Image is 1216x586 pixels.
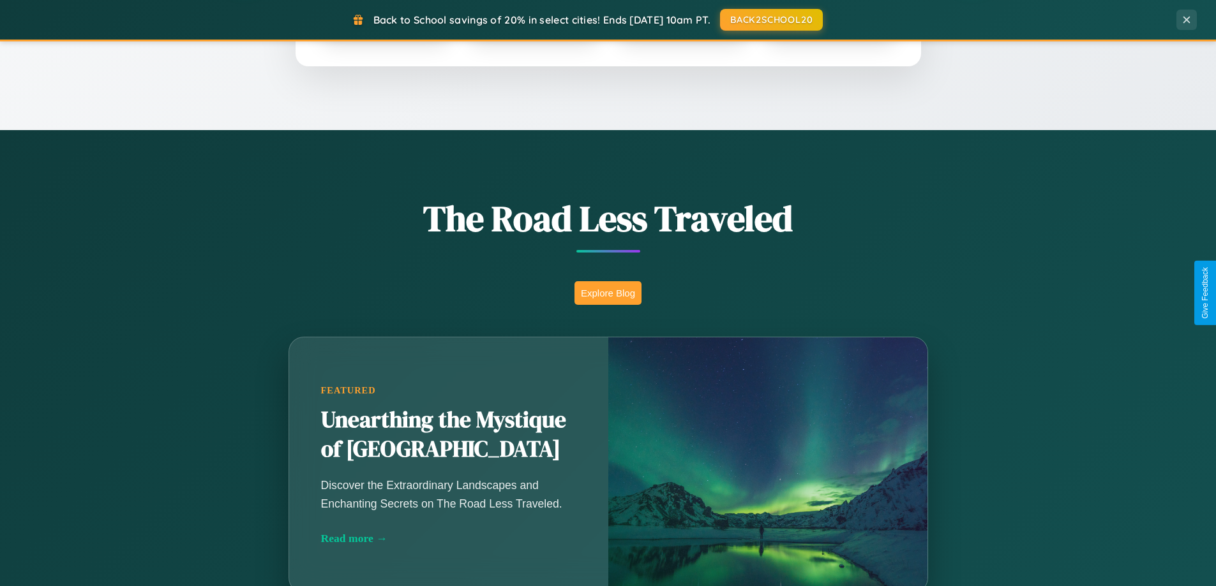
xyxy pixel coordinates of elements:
[321,532,576,545] div: Read more →
[1201,267,1210,319] div: Give Feedback
[720,9,823,31] button: BACK2SCHOOL20
[321,406,576,464] h2: Unearthing the Mystique of [GEOGRAPHIC_DATA]
[321,476,576,512] p: Discover the Extraordinary Landscapes and Enchanting Secrets on The Road Less Traveled.
[373,13,710,26] span: Back to School savings of 20% in select cities! Ends [DATE] 10am PT.
[574,281,642,305] button: Explore Blog
[225,194,991,243] h1: The Road Less Traveled
[321,385,576,396] div: Featured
